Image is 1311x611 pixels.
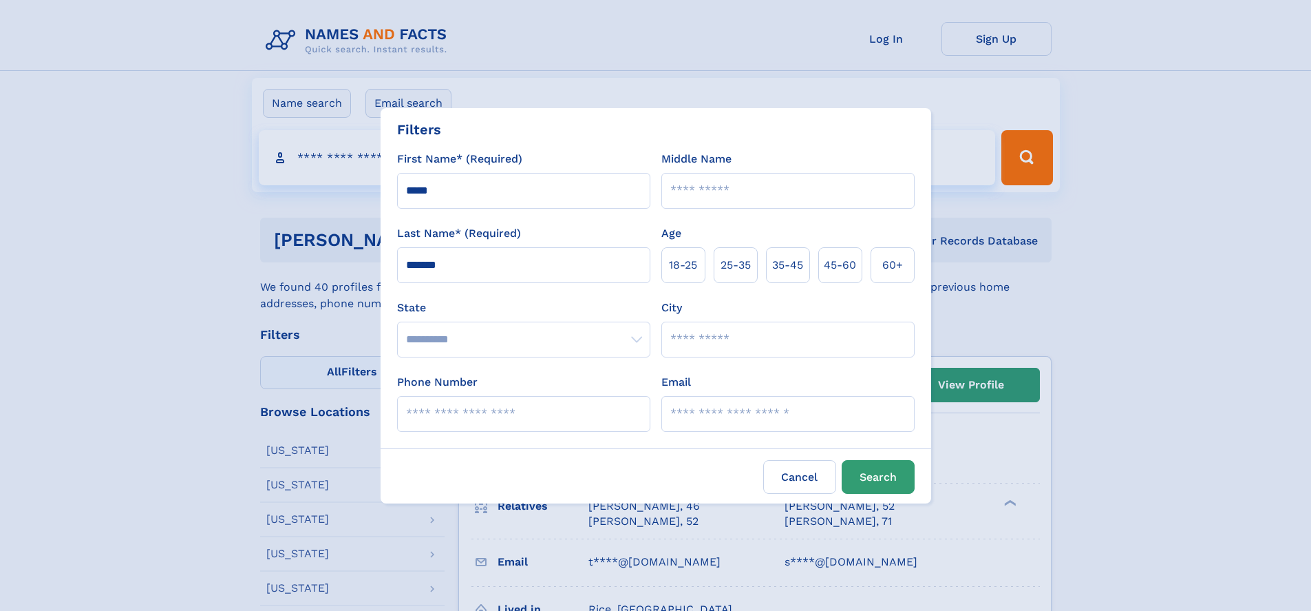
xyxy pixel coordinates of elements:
[763,460,836,494] label: Cancel
[882,257,903,273] span: 60+
[397,151,522,167] label: First Name* (Required)
[661,300,682,316] label: City
[721,257,751,273] span: 25‑35
[842,460,915,494] button: Search
[661,374,691,391] label: Email
[397,225,521,242] label: Last Name* (Required)
[397,300,650,316] label: State
[669,257,697,273] span: 18‑25
[661,225,681,242] label: Age
[824,257,856,273] span: 45‑60
[772,257,803,273] span: 35‑45
[661,151,732,167] label: Middle Name
[397,119,441,140] div: Filters
[397,374,478,391] label: Phone Number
